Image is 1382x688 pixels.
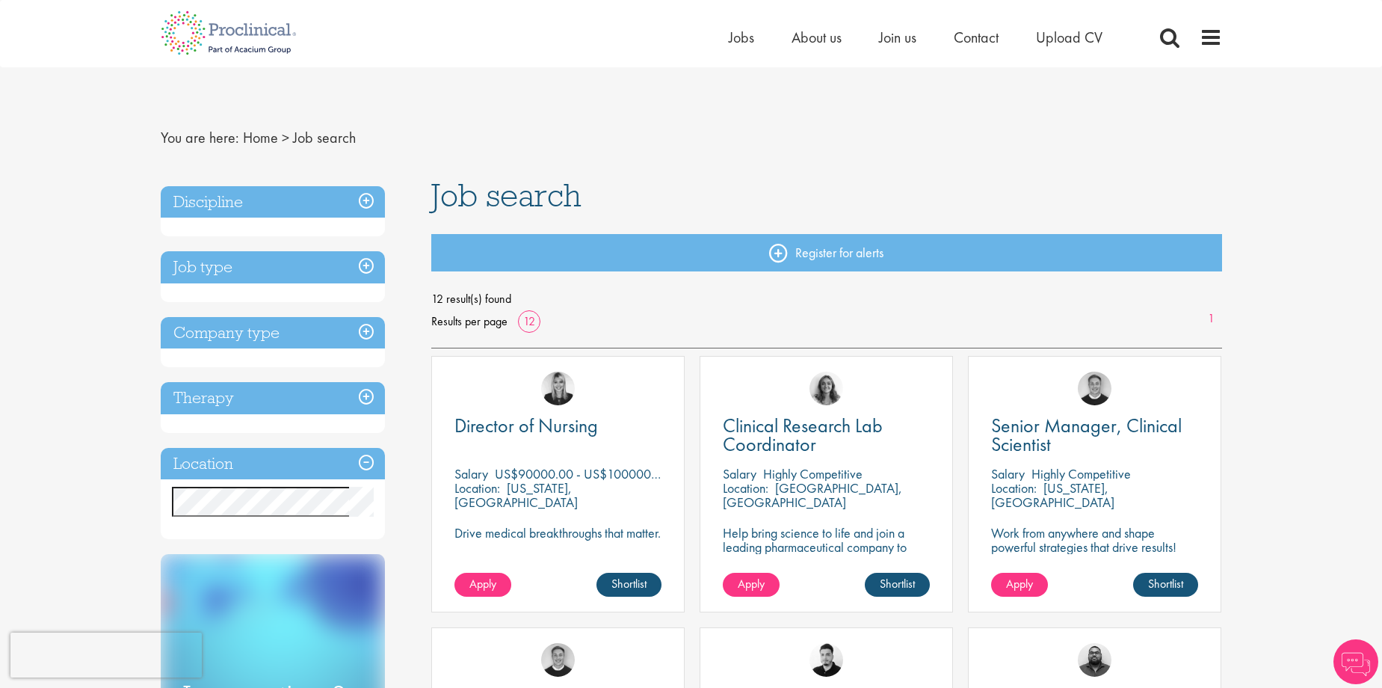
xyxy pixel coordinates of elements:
[1078,643,1111,677] img: Ashley Bennett
[518,313,540,329] a: 12
[723,526,930,597] p: Help bring science to life and join a leading pharmaceutical company to play a key role in delive...
[293,128,356,147] span: Job search
[1333,639,1378,684] img: Chatbot
[161,251,385,283] h3: Job type
[954,28,999,47] a: Contact
[454,479,500,497] span: Location:
[991,573,1048,597] a: Apply
[763,465,863,482] p: Highly Competitive
[991,479,1114,511] p: [US_STATE], [GEOGRAPHIC_DATA]
[723,417,930,454] a: Clinical Research Lab Coordinator
[723,465,756,482] span: Salary
[541,372,575,405] img: Janelle Jones
[723,573,780,597] a: Apply
[723,413,883,457] span: Clinical Research Lab Coordinator
[495,465,726,482] p: US$90000.00 - US$100000.00 per annum
[161,317,385,349] h3: Company type
[1031,465,1131,482] p: Highly Competitive
[991,417,1198,454] a: Senior Manager, Clinical Scientist
[723,479,902,511] p: [GEOGRAPHIC_DATA], [GEOGRAPHIC_DATA]
[738,576,765,592] span: Apply
[1133,573,1198,597] a: Shortlist
[161,186,385,218] h3: Discipline
[454,413,598,438] span: Director of Nursing
[809,372,843,405] img: Jackie Cerchio
[454,465,488,482] span: Salary
[1200,310,1222,328] a: 1
[431,310,508,333] span: Results per page
[10,633,202,678] iframe: reCAPTCHA
[809,643,843,677] img: Anderson Maldonado
[792,28,842,47] a: About us
[991,479,1037,497] span: Location:
[161,128,239,147] span: You are here:
[469,576,496,592] span: Apply
[1036,28,1102,47] a: Upload CV
[454,526,661,540] p: Drive medical breakthroughs that matter.
[991,465,1025,482] span: Salary
[454,573,511,597] a: Apply
[454,417,661,435] a: Director of Nursing
[729,28,754,47] a: Jobs
[431,288,1222,310] span: 12 result(s) found
[161,382,385,414] h3: Therapy
[1078,372,1111,405] img: Bo Forsen
[865,573,930,597] a: Shortlist
[879,28,916,47] a: Join us
[161,448,385,480] h3: Location
[596,573,661,597] a: Shortlist
[282,128,289,147] span: >
[1006,576,1033,592] span: Apply
[541,643,575,677] img: Bo Forsen
[431,234,1222,271] a: Register for alerts
[431,175,582,215] span: Job search
[723,479,768,497] span: Location:
[991,413,1182,457] span: Senior Manager, Clinical Scientist
[243,128,278,147] a: breadcrumb link
[454,479,578,511] p: [US_STATE], [GEOGRAPHIC_DATA]
[991,526,1198,583] p: Work from anywhere and shape powerful strategies that drive results! Enjoy the freedom of remote ...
